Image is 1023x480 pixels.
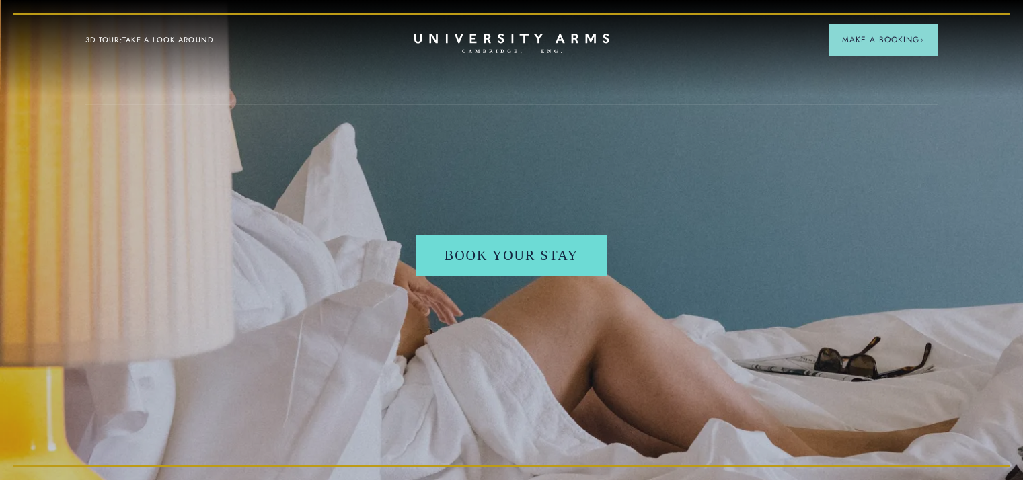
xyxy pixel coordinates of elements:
a: Home [414,34,609,54]
button: Make a BookingArrow icon [829,24,938,56]
a: Book your stay [416,235,607,276]
span: Make a Booking [842,34,924,46]
a: 3D TOUR:TAKE A LOOK AROUND [85,34,214,46]
img: Arrow icon [919,38,924,42]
